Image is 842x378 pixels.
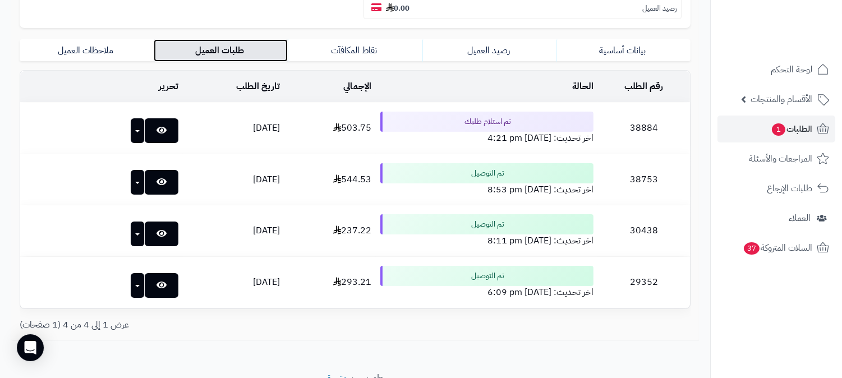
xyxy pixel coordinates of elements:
[284,257,375,308] td: 293.21
[717,116,835,142] a: الطلبات1
[183,103,285,154] td: [DATE]
[284,71,375,102] td: الإجمالي
[642,3,677,14] small: رصيد العميل
[386,3,410,13] b: 0.00
[717,234,835,261] a: السلات المتروكة37
[17,334,44,361] div: Open Intercom Messenger
[380,112,593,132] div: تم استلام طلبك
[772,123,786,136] span: 1
[743,240,812,256] span: السلات المتروكة
[183,154,285,205] td: [DATE]
[288,39,422,62] a: نقاط المكافآت
[751,91,812,107] span: الأقسام والمنتجات
[376,257,598,308] td: اخر تحديث: [DATE] 6:09 pm
[556,39,691,62] a: بيانات أساسية
[183,71,285,102] td: تاريخ الطلب
[284,154,375,205] td: 544.53
[766,8,831,32] img: logo-2.png
[749,151,812,167] span: المراجعات والأسئلة
[284,103,375,154] td: 503.75
[744,242,760,255] span: 37
[376,205,598,256] td: اخر تحديث: [DATE] 8:11 pm
[183,257,285,308] td: [DATE]
[771,62,812,77] span: لوحة التحكم
[376,71,598,102] td: الحالة
[376,103,598,154] td: اخر تحديث: [DATE] 4:21 pm
[376,154,598,205] td: اخر تحديث: [DATE] 8:53 pm
[717,56,835,83] a: لوحة التحكم
[598,103,690,154] td: 38884
[598,154,690,205] td: 38753
[284,205,375,256] td: 237.22
[20,71,183,102] td: تحرير
[767,181,812,196] span: طلبات الإرجاع
[598,205,690,256] td: 30438
[598,71,690,102] td: رقم الطلب
[717,145,835,172] a: المراجعات والأسئلة
[422,39,556,62] a: رصيد العميل
[11,319,355,331] div: عرض 1 إلى 4 من 4 (1 صفحات)
[598,257,690,308] td: 29352
[380,163,593,183] div: تم التوصيل
[154,39,288,62] a: طلبات العميل
[789,210,811,226] span: العملاء
[380,214,593,234] div: تم التوصيل
[20,39,154,62] a: ملاحظات العميل
[380,266,593,286] div: تم التوصيل
[717,175,835,202] a: طلبات الإرجاع
[183,205,285,256] td: [DATE]
[717,205,835,232] a: العملاء
[771,121,812,137] span: الطلبات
